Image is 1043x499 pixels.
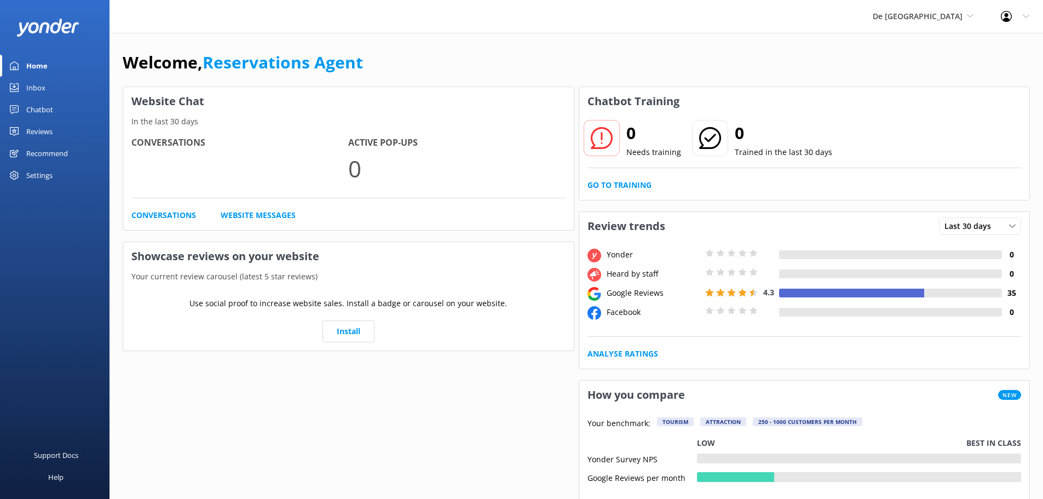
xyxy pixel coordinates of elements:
div: Google Reviews per month [587,472,697,482]
p: Best in class [966,437,1021,449]
p: 0 [348,150,565,187]
div: Help [48,466,64,488]
div: Tourism [657,417,694,426]
h4: Conversations [131,136,348,150]
h4: Active Pop-ups [348,136,565,150]
div: Heard by staff [604,268,702,280]
div: Google Reviews [604,287,702,299]
p: Needs training [626,146,681,158]
h4: 0 [1002,249,1021,261]
a: Analyse Ratings [587,348,658,360]
div: Attraction [700,417,746,426]
div: Inbox [26,77,45,99]
h1: Welcome, [123,49,363,76]
span: De [GEOGRAPHIC_DATA] [873,11,963,21]
p: Your current review carousel (latest 5 star reviews) [123,271,574,283]
a: Reservations Agent [203,51,363,73]
div: Chatbot [26,99,53,121]
div: Yonder Survey NPS [587,454,697,463]
div: Facebook [604,306,702,318]
a: Go to Training [587,179,652,191]
h2: 0 [626,120,681,146]
p: In the last 30 days [123,116,574,128]
h3: Showcase reviews on your website [123,242,574,271]
p: Use social proof to increase website sales. Install a badge or carousel on your website. [189,297,507,309]
p: Low [697,437,715,449]
a: Website Messages [221,209,296,221]
h4: 0 [1002,268,1021,280]
div: 250 - 1000 customers per month [753,417,862,426]
h3: How you compare [579,381,693,409]
div: Yonder [604,249,702,261]
span: New [998,390,1021,400]
h3: Chatbot Training [579,87,688,116]
span: 4.3 [763,287,774,297]
span: Last 30 days [944,220,998,232]
h3: Review trends [579,212,673,240]
p: Trained in the last 30 days [735,146,832,158]
div: Settings [26,164,53,186]
p: Your benchmark: [587,417,650,431]
a: Conversations [131,209,196,221]
img: yonder-white-logo.png [16,19,79,37]
h4: 0 [1002,306,1021,318]
div: Home [26,55,48,77]
div: Reviews [26,121,53,142]
h4: 35 [1002,287,1021,299]
h2: 0 [735,120,832,146]
h3: Website Chat [123,87,574,116]
div: Support Docs [34,444,78,466]
a: Install [322,320,374,342]
div: Recommend [26,142,68,164]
